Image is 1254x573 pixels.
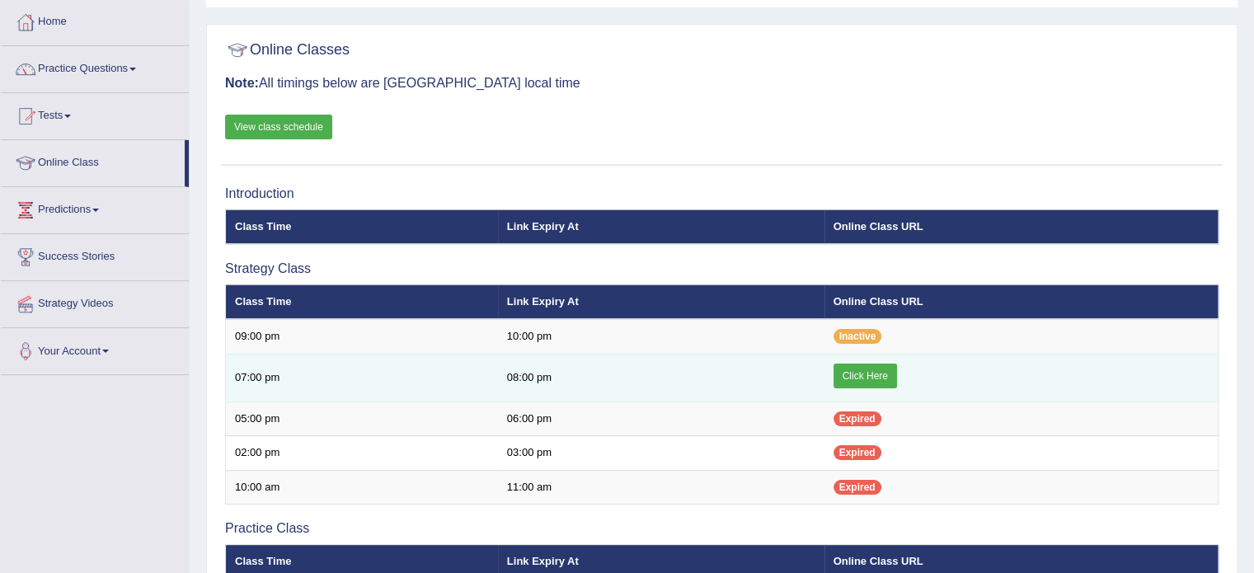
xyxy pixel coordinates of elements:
[226,470,498,505] td: 10:00 am
[225,115,332,139] a: View class schedule
[498,470,824,505] td: 11:00 am
[834,411,881,426] span: Expired
[498,436,824,471] td: 03:00 pm
[498,354,824,402] td: 08:00 pm
[226,284,498,319] th: Class Time
[1,234,189,275] a: Success Stories
[225,261,1219,276] h3: Strategy Class
[1,93,189,134] a: Tests
[226,209,498,244] th: Class Time
[834,329,882,344] span: Inactive
[824,284,1219,319] th: Online Class URL
[498,209,824,244] th: Link Expiry At
[1,46,189,87] a: Practice Questions
[225,76,1219,91] h3: All timings below are [GEOGRAPHIC_DATA] local time
[1,328,189,369] a: Your Account
[824,209,1219,244] th: Online Class URL
[498,284,824,319] th: Link Expiry At
[225,186,1219,201] h3: Introduction
[834,445,881,460] span: Expired
[1,281,189,322] a: Strategy Videos
[225,76,259,90] b: Note:
[834,364,897,388] a: Click Here
[498,319,824,354] td: 10:00 pm
[225,38,350,63] h2: Online Classes
[1,140,185,181] a: Online Class
[498,402,824,436] td: 06:00 pm
[226,319,498,354] td: 09:00 pm
[226,402,498,436] td: 05:00 pm
[1,187,189,228] a: Predictions
[834,480,881,495] span: Expired
[225,521,1219,536] h3: Practice Class
[226,354,498,402] td: 07:00 pm
[226,436,498,471] td: 02:00 pm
